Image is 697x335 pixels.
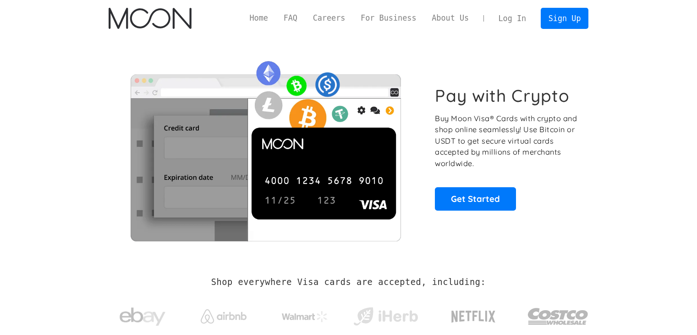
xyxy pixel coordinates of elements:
img: Walmart [282,311,328,322]
img: Netflix [450,305,496,328]
img: ebay [120,302,165,331]
img: Moon Logo [109,8,192,29]
h2: Shop everywhere Visa cards are accepted, including: [211,277,486,287]
a: Get Started [435,187,516,210]
a: Walmart [270,302,339,327]
a: About Us [424,12,477,24]
a: home [109,8,192,29]
img: iHerb [351,305,420,329]
img: Airbnb [201,309,247,324]
a: Log In [491,8,534,28]
h1: Pay with Crypto [435,85,570,106]
a: For Business [353,12,424,24]
a: iHerb [351,296,420,333]
img: Moon Cards let you spend your crypto anywhere Visa is accepted. [109,55,423,241]
a: Sign Up [541,8,588,28]
a: Home [242,12,276,24]
img: Costco [527,299,589,334]
a: Airbnb [189,300,258,328]
a: FAQ [276,12,305,24]
a: Careers [305,12,353,24]
p: Buy Moon Visa® Cards with crypto and shop online seamlessly! Use Bitcoin or USDT to get secure vi... [435,113,578,169]
a: Netflix [433,296,515,333]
